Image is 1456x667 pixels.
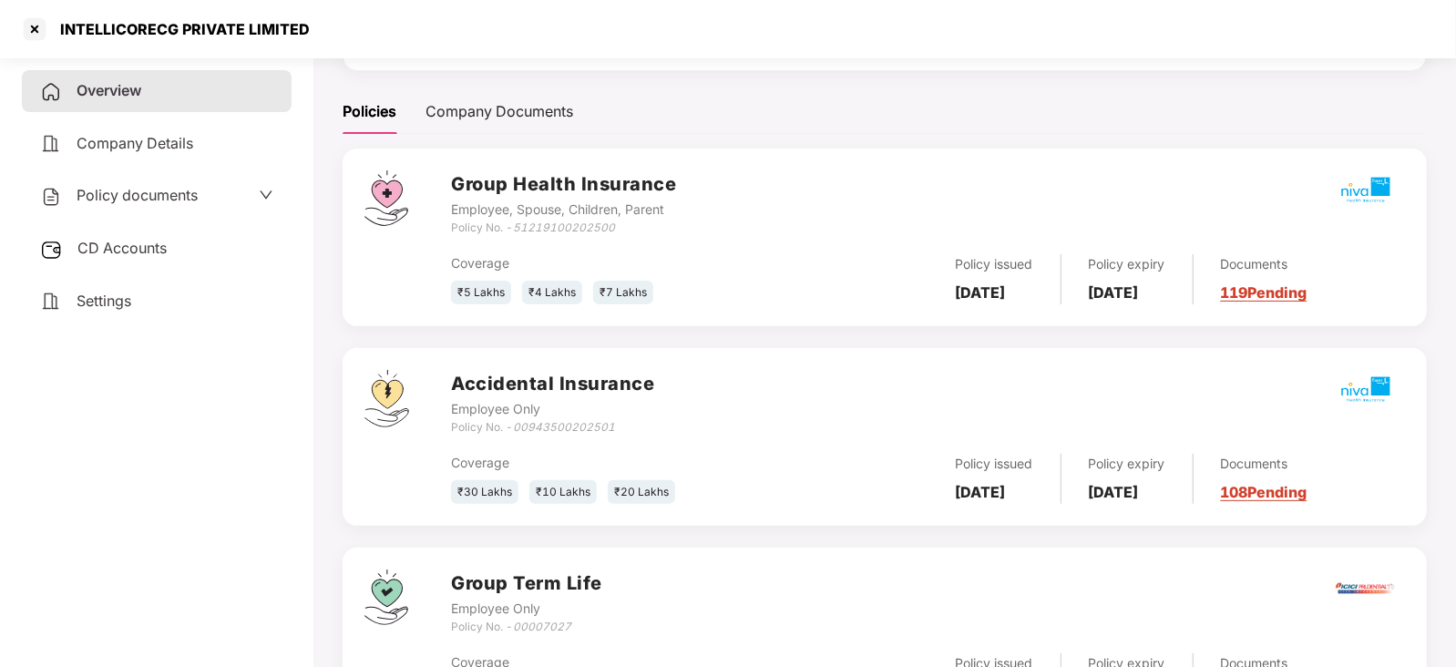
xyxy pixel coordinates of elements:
[1221,454,1307,474] div: Documents
[77,239,167,257] span: CD Accounts
[451,480,518,505] div: ₹30 Lakhs
[513,221,615,234] i: 51219100202500
[451,619,602,636] div: Policy No. -
[451,570,602,598] h3: Group Term Life
[608,480,675,505] div: ₹20 Lakhs
[77,81,141,99] span: Overview
[364,370,409,427] img: svg+xml;base64,PHN2ZyB4bWxucz0iaHR0cDovL3d3dy53My5vcmcvMjAwMC9zdmciIHdpZHRoPSI0OS4zMjEiIGhlaWdodD...
[451,253,769,273] div: Coverage
[1221,254,1307,274] div: Documents
[259,188,273,202] span: down
[1334,357,1398,421] img: mbhicl.png
[77,292,131,310] span: Settings
[956,283,1006,302] b: [DATE]
[1221,483,1307,501] a: 108 Pending
[364,570,408,625] img: svg+xml;base64,PHN2ZyB4bWxucz0iaHR0cDovL3d3dy53My5vcmcvMjAwMC9zdmciIHdpZHRoPSI0Ny43MTQiIGhlaWdodD...
[956,454,1033,474] div: Policy issued
[451,399,654,419] div: Employee Only
[451,419,654,436] div: Policy No. -
[1089,283,1139,302] b: [DATE]
[77,134,193,152] span: Company Details
[956,483,1006,501] b: [DATE]
[1089,454,1165,474] div: Policy expiry
[593,281,653,305] div: ₹7 Lakhs
[49,20,310,38] div: INTELLICORECG PRIVATE LIMITED
[343,100,396,123] div: Policies
[451,170,676,199] h3: Group Health Insurance
[451,370,654,398] h3: Accidental Insurance
[522,281,582,305] div: ₹4 Lakhs
[77,186,198,204] span: Policy documents
[451,453,769,473] div: Coverage
[529,480,597,505] div: ₹10 Lakhs
[1221,283,1307,302] a: 119 Pending
[426,100,573,123] div: Company Documents
[956,254,1033,274] div: Policy issued
[40,133,62,155] img: svg+xml;base64,PHN2ZyB4bWxucz0iaHR0cDovL3d3dy53My5vcmcvMjAwMC9zdmciIHdpZHRoPSIyNCIgaGVpZ2h0PSIyNC...
[364,170,408,226] img: svg+xml;base64,PHN2ZyB4bWxucz0iaHR0cDovL3d3dy53My5vcmcvMjAwMC9zdmciIHdpZHRoPSI0Ny43MTQiIGhlaWdodD...
[1334,158,1398,221] img: mbhicl.png
[40,239,63,261] img: svg+xml;base64,PHN2ZyB3aWR0aD0iMjUiIGhlaWdodD0iMjQiIHZpZXdCb3g9IjAgMCAyNSAyNCIgZmlsbD0ibm9uZSIgeG...
[1089,254,1165,274] div: Policy expiry
[1089,483,1139,501] b: [DATE]
[451,599,602,619] div: Employee Only
[1334,557,1398,621] img: iciciprud.png
[513,420,615,434] i: 00943500202501
[513,620,571,633] i: 00007027
[451,220,676,237] div: Policy No. -
[451,200,676,220] div: Employee, Spouse, Children, Parent
[40,291,62,313] img: svg+xml;base64,PHN2ZyB4bWxucz0iaHR0cDovL3d3dy53My5vcmcvMjAwMC9zdmciIHdpZHRoPSIyNCIgaGVpZ2h0PSIyNC...
[40,81,62,103] img: svg+xml;base64,PHN2ZyB4bWxucz0iaHR0cDovL3d3dy53My5vcmcvMjAwMC9zdmciIHdpZHRoPSIyNCIgaGVpZ2h0PSIyNC...
[40,186,62,208] img: svg+xml;base64,PHN2ZyB4bWxucz0iaHR0cDovL3d3dy53My5vcmcvMjAwMC9zdmciIHdpZHRoPSIyNCIgaGVpZ2h0PSIyNC...
[451,281,511,305] div: ₹5 Lakhs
